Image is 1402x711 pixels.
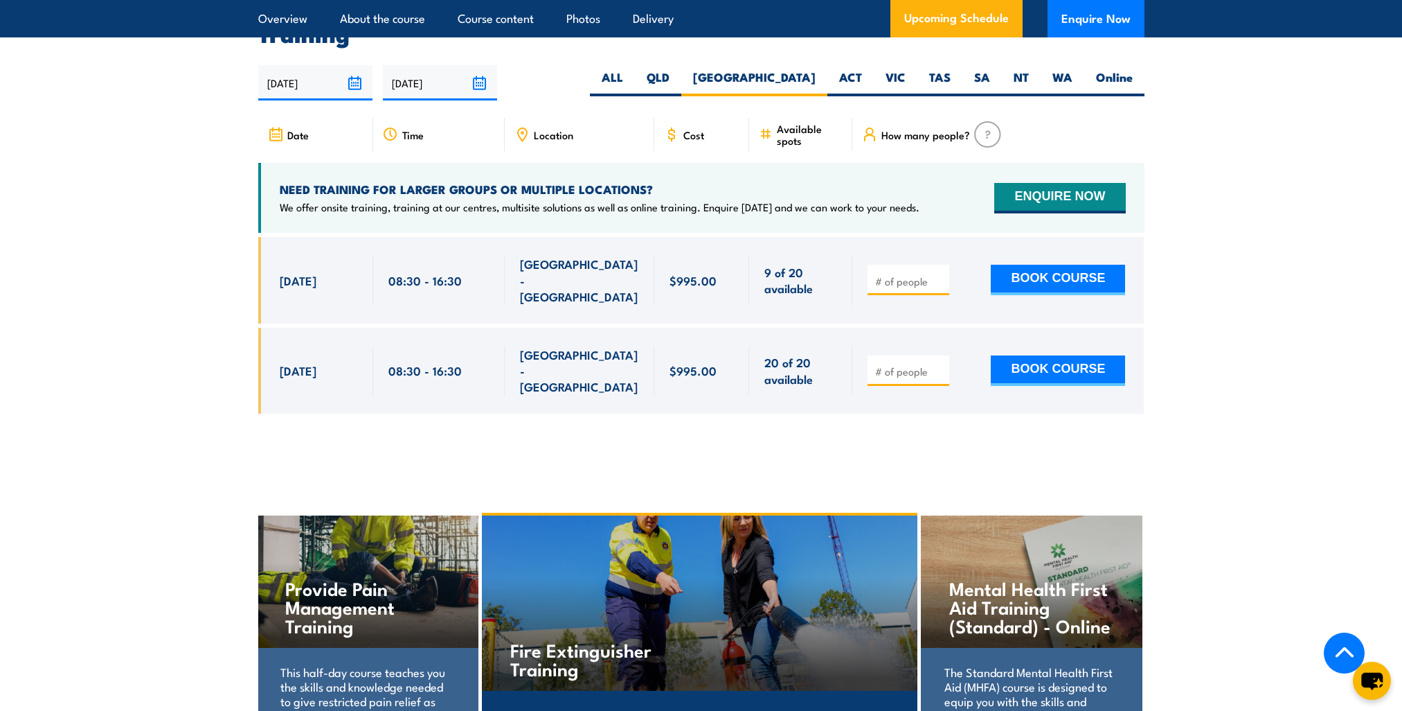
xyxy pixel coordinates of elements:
label: WA [1041,69,1084,96]
span: 9 of 20 available [764,264,837,297]
label: QLD [635,69,681,96]
label: NT [1002,69,1041,96]
span: How many people? [881,129,970,141]
span: Cost [683,129,704,141]
button: chat-button [1353,662,1391,700]
span: 20 of 20 available [764,354,837,387]
label: TAS [917,69,962,96]
span: [DATE] [280,272,316,288]
label: SA [962,69,1002,96]
span: Time [402,129,424,141]
p: We offer onsite training, training at our centres, multisite solutions as well as online training... [280,200,919,214]
span: Available spots [777,123,843,146]
h4: Fire Extinguisher Training [510,640,673,678]
span: $995.00 [669,272,717,288]
label: VIC [874,69,917,96]
button: BOOK COURSE [991,355,1125,386]
label: [GEOGRAPHIC_DATA] [681,69,827,96]
span: [DATE] [280,362,316,378]
h4: NEED TRAINING FOR LARGER GROUPS OR MULTIPLE LOCATIONS? [280,182,919,197]
span: $995.00 [669,362,717,378]
span: 08:30 - 16:30 [388,272,462,288]
button: ENQUIRE NOW [994,183,1125,213]
label: Online [1084,69,1144,96]
span: Location [534,129,573,141]
h2: UPCOMING SCHEDULE FOR - "NSW Health & Safety Representative Initial 5 Day Training" [258,4,1144,43]
h4: Mental Health First Aid Training (Standard) - Online [949,579,1113,635]
span: 08:30 - 16:30 [388,362,462,378]
span: [GEOGRAPHIC_DATA] - [GEOGRAPHIC_DATA] [520,346,639,395]
input: To date [383,65,497,100]
input: # of people [875,365,944,378]
input: From date [258,65,372,100]
span: [GEOGRAPHIC_DATA] - [GEOGRAPHIC_DATA] [520,256,639,304]
span: Date [287,129,309,141]
h4: Provide Pain Management Training [285,579,449,635]
label: ACT [827,69,874,96]
button: BOOK COURSE [991,265,1125,295]
input: # of people [875,274,944,288]
label: ALL [590,69,635,96]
